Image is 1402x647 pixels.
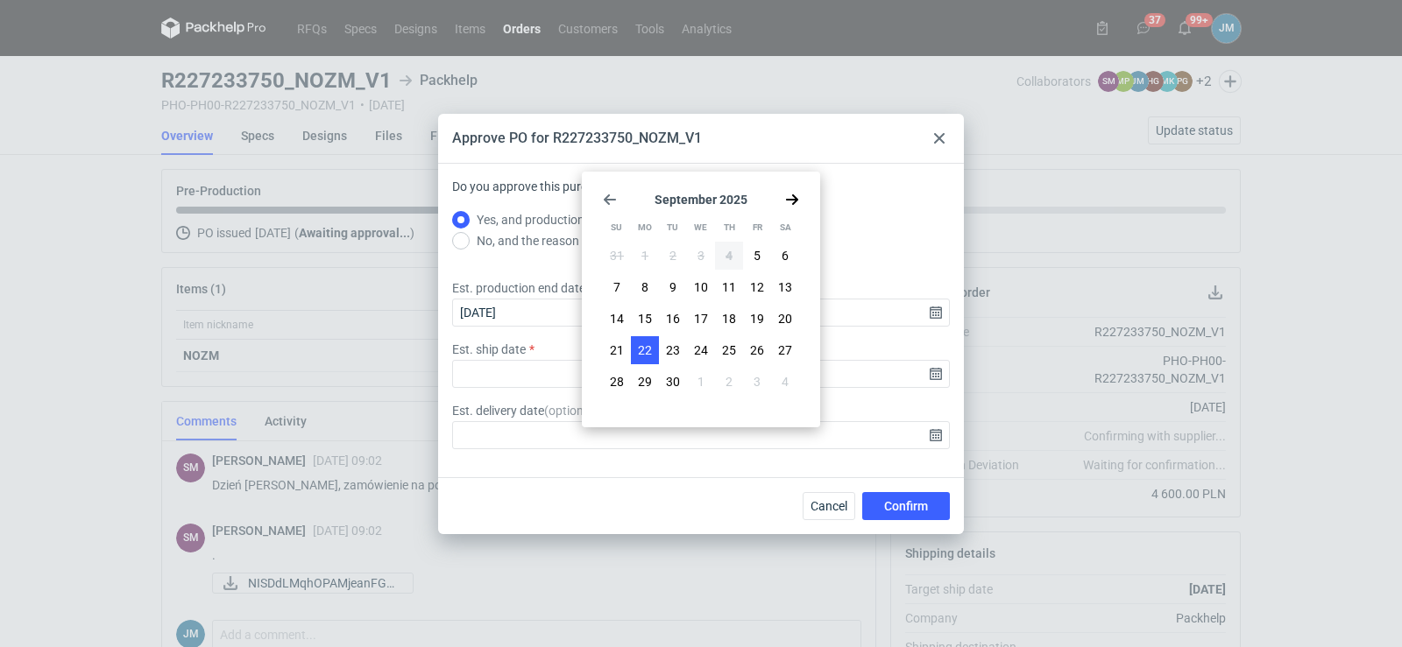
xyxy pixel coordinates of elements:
[641,247,648,264] span: 1
[743,273,771,301] button: Fri Sep 12 2025
[722,278,736,296] span: 11
[750,278,764,296] span: 12
[785,193,799,207] svg: Go forward 1 month
[603,336,631,364] button: Sun Sep 21 2025
[452,341,526,358] label: Est. ship date
[771,273,799,301] button: Sat Sep 13 2025
[638,373,652,390] span: 29
[743,368,771,396] button: Fri Oct 03 2025
[603,193,617,207] svg: Go back 1 month
[715,368,743,396] button: Thu Oct 02 2025
[659,214,686,242] div: Tu
[659,305,687,333] button: Tue Sep 16 2025
[544,404,598,418] span: ( optional )
[687,273,715,301] button: Wed Sep 10 2025
[722,310,736,327] span: 18
[638,341,652,359] span: 22
[687,336,715,364] button: Wed Sep 24 2025
[603,368,631,396] button: Sun Sep 28 2025
[750,341,764,359] span: 26
[603,242,631,270] button: Sun Aug 31 2025
[659,336,687,364] button: Tue Sep 23 2025
[610,310,624,327] span: 14
[666,341,680,359] span: 23
[659,368,687,396] button: Tue Sep 30 2025
[631,336,659,364] button: Mon Sep 22 2025
[803,492,855,520] button: Cancel
[722,341,736,359] span: 25
[631,242,659,270] button: Mon Sep 01 2025
[610,247,624,264] span: 31
[603,305,631,333] button: Sun Sep 14 2025
[659,242,687,270] button: Tue Sep 02 2025
[631,273,659,301] button: Mon Sep 08 2025
[641,278,648,296] span: 8
[771,242,799,270] button: Sat Sep 06 2025
[750,310,764,327] span: 19
[716,214,743,242] div: Th
[638,310,652,327] span: 15
[778,310,792,327] span: 20
[687,368,715,396] button: Wed Oct 01 2025
[754,247,761,264] span: 5
[669,278,676,296] span: 9
[694,310,708,327] span: 17
[862,492,950,520] button: Confirm
[726,373,733,390] span: 2
[610,341,624,359] span: 21
[687,305,715,333] button: Wed Sep 17 2025
[694,278,708,296] span: 10
[754,373,761,390] span: 3
[659,273,687,301] button: Tue Sep 09 2025
[687,214,714,242] div: We
[452,402,598,419] label: Est. delivery date
[603,214,630,242] div: Su
[782,373,789,390] span: 4
[771,336,799,364] button: Sat Sep 27 2025
[884,500,928,512] span: Confirm
[452,129,702,148] div: Approve PO for R227233750_NOZM_V1
[603,193,799,207] section: September 2025
[743,336,771,364] button: Fri Sep 26 2025
[666,373,680,390] span: 30
[452,178,651,209] label: Do you approve this purchase order?
[715,273,743,301] button: Thu Sep 11 2025
[610,373,624,390] span: 28
[694,341,708,359] span: 24
[715,305,743,333] button: Thu Sep 18 2025
[715,242,743,270] button: Thu Sep 04 2025
[743,242,771,270] button: Fri Sep 05 2025
[669,247,676,264] span: 2
[772,214,799,242] div: Sa
[603,273,631,301] button: Sun Sep 07 2025
[687,242,715,270] button: Wed Sep 03 2025
[613,278,620,296] span: 7
[697,247,705,264] span: 3
[771,305,799,333] button: Sat Sep 20 2025
[631,305,659,333] button: Mon Sep 15 2025
[811,500,847,512] span: Cancel
[778,278,792,296] span: 13
[744,214,771,242] div: Fr
[771,368,799,396] button: Sat Oct 04 2025
[697,373,705,390] span: 1
[452,279,585,297] label: Est. production end date
[631,214,658,242] div: Mo
[743,305,771,333] button: Fri Sep 19 2025
[666,310,680,327] span: 16
[726,247,733,264] span: 4
[631,368,659,396] button: Mon Sep 29 2025
[778,341,792,359] span: 27
[715,336,743,364] button: Thu Sep 25 2025
[782,247,789,264] span: 6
